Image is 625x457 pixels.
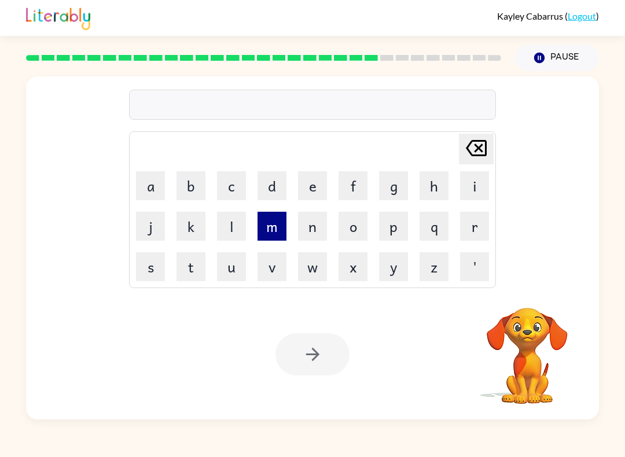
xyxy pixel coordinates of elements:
button: k [177,212,205,241]
div: ( ) [497,10,599,21]
button: o [339,212,367,241]
button: t [177,252,205,281]
button: d [258,171,286,200]
video: Your browser must support playing .mp4 files to use Literably. Please try using another browser. [469,290,585,406]
button: p [379,212,408,241]
button: v [258,252,286,281]
button: Pause [515,45,599,71]
img: Literably [26,5,90,30]
button: y [379,252,408,281]
button: e [298,171,327,200]
button: q [420,212,448,241]
button: g [379,171,408,200]
button: f [339,171,367,200]
button: h [420,171,448,200]
button: b [177,171,205,200]
button: r [460,212,489,241]
button: i [460,171,489,200]
button: ' [460,252,489,281]
button: w [298,252,327,281]
button: m [258,212,286,241]
button: z [420,252,448,281]
span: Kayley Cabarrus [497,10,565,21]
button: n [298,212,327,241]
a: Logout [568,10,596,21]
button: u [217,252,246,281]
button: a [136,171,165,200]
button: x [339,252,367,281]
button: s [136,252,165,281]
button: c [217,171,246,200]
button: j [136,212,165,241]
button: l [217,212,246,241]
